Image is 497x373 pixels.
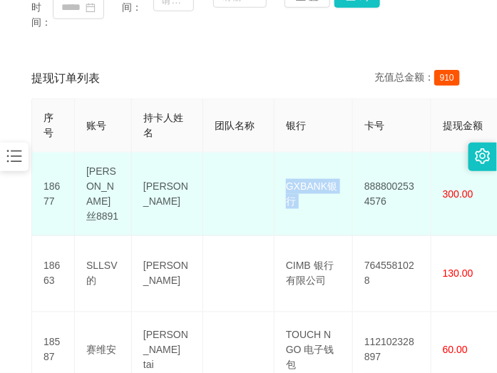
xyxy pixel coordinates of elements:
[86,120,106,131] span: 账号
[434,70,460,86] span: 910
[275,153,353,236] td: GXBANK银行
[143,112,183,138] span: 持卡人姓名
[32,153,75,236] td: 18677
[286,120,306,131] span: 银行
[75,236,132,312] td: SLLSV的
[353,153,431,236] td: 8888002534576
[443,120,483,131] span: 提现金额
[215,120,255,131] span: 团队名称
[475,148,491,164] i: 图标： 设置
[374,71,434,83] font: 充值总金额：
[132,236,203,312] td: [PERSON_NAME]
[75,153,132,236] td: [PERSON_NAME]丝8891
[353,236,431,312] td: 7645581028
[443,344,468,356] span: 60.00
[443,268,473,280] span: 130.00
[32,236,75,312] td: 18663
[275,236,353,312] td: CIMB 银行有限公司
[5,147,24,165] i: 图标： 条形图
[443,188,473,200] span: 300.00
[43,112,53,138] span: 序号
[31,70,100,87] span: 提现订单列表
[132,153,203,236] td: [PERSON_NAME]
[86,3,96,13] i: 图标： 日历
[364,120,384,131] span: 卡号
